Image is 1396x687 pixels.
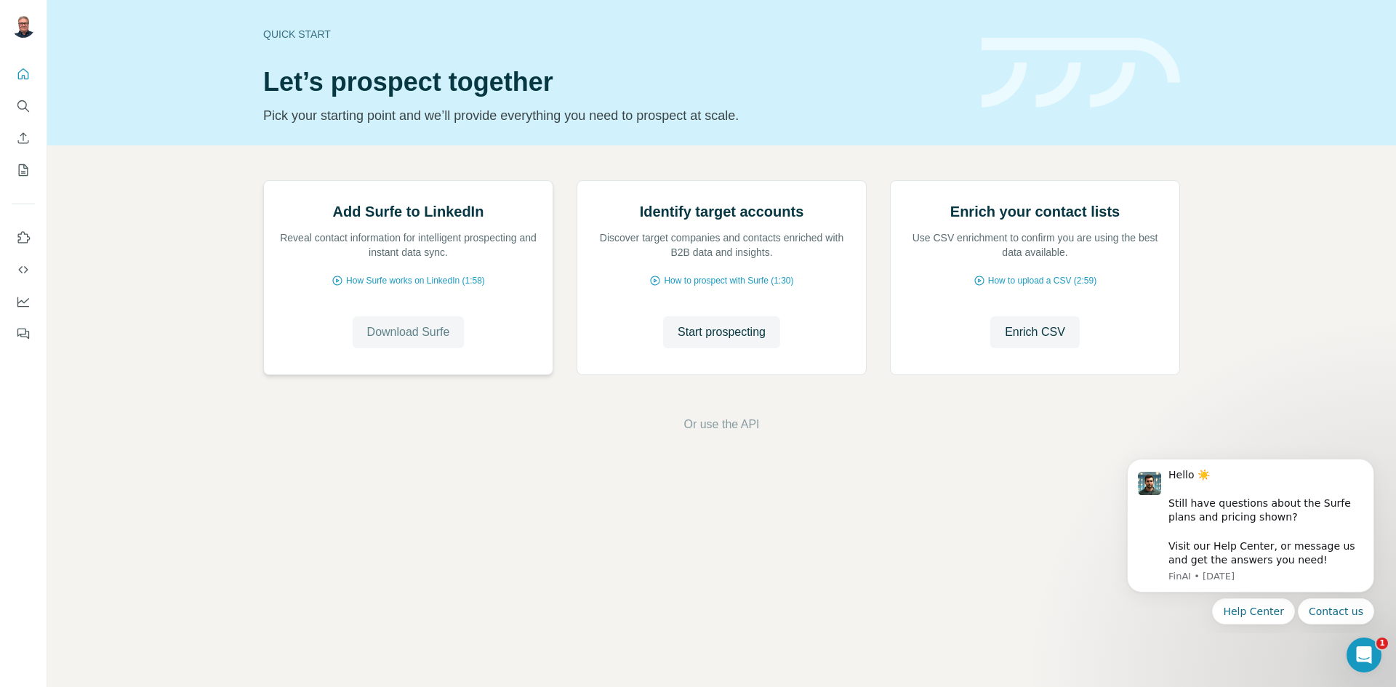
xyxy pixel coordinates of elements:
iframe: Intercom live chat [1347,638,1381,672]
button: Quick start [12,61,35,87]
img: Avatar [12,15,35,38]
p: Discover target companies and contacts enriched with B2B data and insights. [592,230,851,260]
button: Use Surfe API [12,257,35,283]
img: banner [982,38,1180,108]
span: Enrich CSV [1005,324,1065,341]
span: How to upload a CSV (2:59) [988,274,1096,287]
span: Download Surfe [367,324,450,341]
p: Use CSV enrichment to confirm you are using the best data available. [905,230,1165,260]
button: Enrich CSV [12,125,35,151]
span: 1 [1376,638,1388,649]
button: Search [12,93,35,119]
h2: Add Surfe to LinkedIn [333,201,484,222]
span: Start prospecting [678,324,766,341]
h2: Enrich your contact lists [950,201,1120,222]
div: Quick start [263,27,964,41]
h2: Identify target accounts [640,201,804,222]
button: My lists [12,157,35,183]
iframe: Intercom notifications message [1105,446,1396,633]
span: How Surfe works on LinkedIn (1:58) [346,274,485,287]
button: Download Surfe [353,316,465,348]
button: Or use the API [683,416,759,433]
button: Dashboard [12,289,35,315]
button: Use Surfe on LinkedIn [12,225,35,251]
p: Pick your starting point and we’ll provide everything you need to prospect at scale. [263,105,964,126]
p: Reveal contact information for intelligent prospecting and instant data sync. [278,230,538,260]
button: Start prospecting [663,316,780,348]
span: How to prospect with Surfe (1:30) [664,274,793,287]
h1: Let’s prospect together [263,68,964,97]
button: Enrich CSV [990,316,1080,348]
button: Feedback [12,321,35,347]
